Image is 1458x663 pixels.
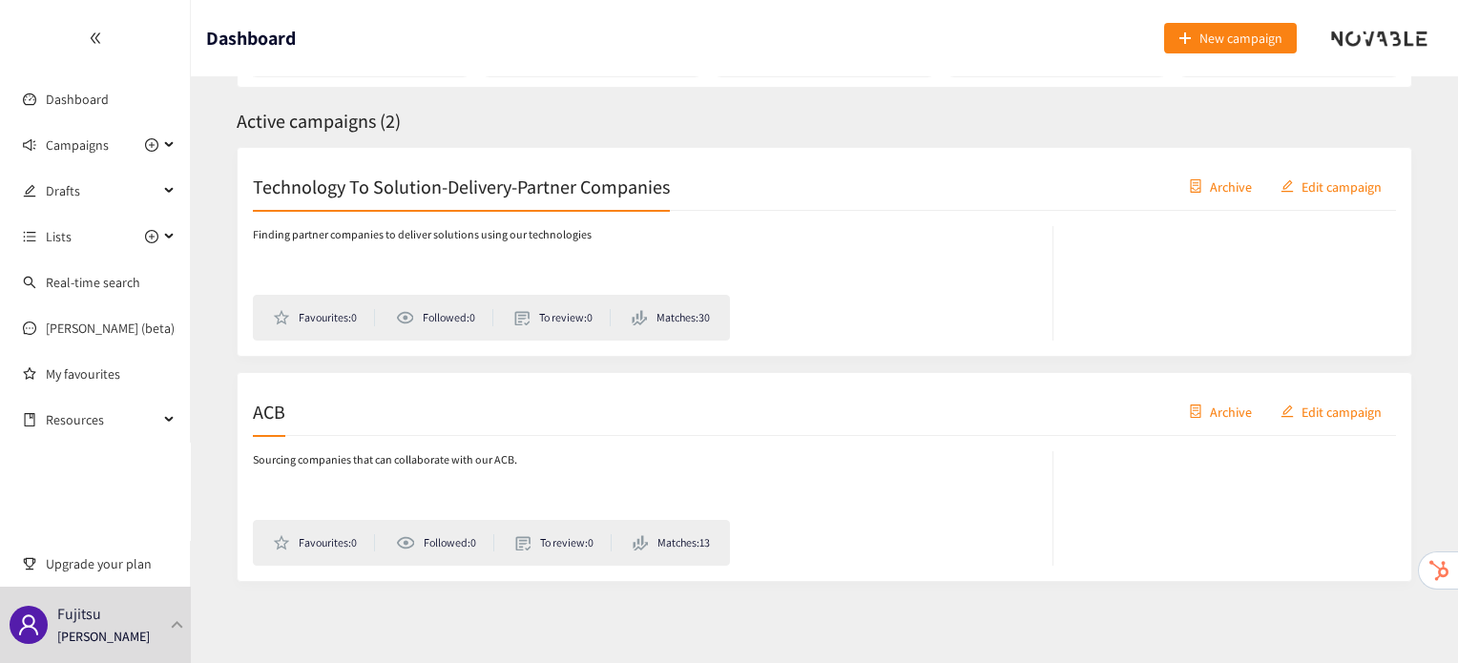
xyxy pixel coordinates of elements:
[46,218,72,256] span: Lists
[46,401,158,439] span: Resources
[1175,171,1266,201] button: containerArchive
[1302,176,1382,197] span: Edit campaign
[1363,571,1458,663] iframe: Chat Widget
[46,320,175,337] a: [PERSON_NAME] (beta)
[1266,396,1396,426] button: editEdit campaign
[1189,404,1202,420] span: container
[396,534,493,551] li: Followed: 0
[633,534,710,551] li: Matches: 13
[237,109,401,134] span: Active campaigns ( 2 )
[46,172,158,210] span: Drafts
[46,91,109,108] a: Dashboard
[23,138,36,152] span: sound
[57,602,101,626] p: Fujitsu
[46,126,109,164] span: Campaigns
[1210,401,1252,422] span: Archive
[23,557,36,570] span: trophy
[253,398,285,425] h2: ACB
[237,372,1412,582] a: ACBcontainerArchiveeditEdit campaignSourcing companies that can collaborate with our ACB.Favourit...
[145,230,158,243] span: plus-circle
[632,309,710,326] li: Matches: 30
[1210,176,1252,197] span: Archive
[515,534,612,551] li: To review: 0
[46,274,140,291] a: Real-time search
[89,31,102,45] span: double-left
[1266,171,1396,201] button: editEdit campaign
[46,355,176,393] a: My favourites
[1189,179,1202,195] span: container
[145,138,158,152] span: plus-circle
[237,147,1412,357] a: Technology To Solution-Delivery-Partner CompaniescontainerArchiveeditEdit campaignFinding partner...
[23,184,36,197] span: edit
[57,626,150,647] p: [PERSON_NAME]
[253,451,517,469] p: Sourcing companies that can collaborate with our ACB.
[1199,28,1282,49] span: New campaign
[273,534,375,551] li: Favourites: 0
[1302,401,1382,422] span: Edit campaign
[23,230,36,243] span: unordered-list
[1164,23,1297,53] button: plusNew campaign
[23,413,36,426] span: book
[1281,179,1294,195] span: edit
[396,309,493,326] li: Followed: 0
[253,226,592,244] p: Finding partner companies to deliver solutions using our technologies
[46,545,176,583] span: Upgrade your plan
[1281,404,1294,420] span: edit
[1175,396,1266,426] button: containerArchive
[253,173,670,199] h2: Technology To Solution-Delivery-Partner Companies
[1178,31,1192,47] span: plus
[273,309,375,326] li: Favourites: 0
[514,309,611,326] li: To review: 0
[17,613,40,636] span: user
